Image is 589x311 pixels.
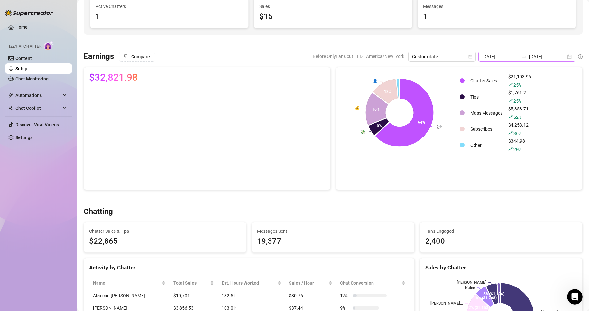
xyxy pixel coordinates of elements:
button: Compare [119,52,155,62]
span: Chat Copilot [15,103,61,113]
span: rise [508,82,513,87]
p: CRM, Chatting and Management Tools [6,122,115,129]
div: 2,400 [425,235,577,248]
span: Custom date [412,52,472,61]
text: [PERSON_NAME]... [430,301,463,306]
span: Total Sales [173,279,209,287]
td: Other [468,137,505,153]
span: Chatter Sales & Tips [89,228,241,235]
a: Home [15,24,28,30]
text: 👤 [373,79,378,83]
div: 19,377 [257,235,409,248]
a: Chat Monitoring [15,76,49,81]
div: Sales by Chatter [425,263,577,272]
span: calendar [468,55,472,59]
td: $80.76 [285,289,336,302]
h3: Earnings [84,52,114,62]
span: Izzy AI Chatter [9,43,41,50]
span: Home [9,217,23,221]
div: Est. Hours Worked [222,279,276,287]
span: thunderbolt [8,93,14,98]
text: 💰 [355,105,360,110]
span: 5 articles [6,72,27,79]
span: swap-right [521,54,527,59]
span: 52 % [513,114,521,120]
span: 12 articles [6,145,30,152]
input: Start date [482,53,519,60]
span: rise [508,131,513,135]
h3: Chatting [84,207,113,217]
td: Tips [468,89,505,105]
p: Learn about the Supercreator platform and its features [6,130,115,144]
div: $1,761.2 [508,89,531,105]
th: Sales / Hour [285,277,336,289]
span: block [124,54,129,59]
td: Subscribes [468,121,505,137]
p: Answers to your common questions [6,170,115,177]
td: Mass Messages [468,105,505,121]
span: Help [75,217,86,221]
span: Name [93,279,161,287]
button: Messages [32,201,64,227]
td: Alexicon [PERSON_NAME] [89,289,170,302]
div: $344.98 [508,137,531,153]
div: $5,358.71 [508,105,531,121]
a: Content [15,56,32,61]
div: $4,253.12 [508,121,531,137]
td: Chatter Sales [468,73,505,89]
td: 132.5 h [218,289,285,302]
div: Search for helpSearch for help [4,16,124,29]
span: $22,865 [89,235,241,248]
text: 💬 [437,124,441,129]
span: info-circle [578,54,583,59]
span: $32,821.98 [89,72,138,83]
p: Billing [6,195,115,202]
span: Chat Conversion [340,279,400,287]
button: Help [64,201,97,227]
a: Discover Viral Videos [15,122,59,127]
p: Getting Started [6,56,115,63]
span: Active Chatters [96,3,243,10]
span: Compare [131,54,150,59]
p: Izzy - AI Chatter [6,89,115,96]
span: Before OnlyFans cut [313,52,353,61]
text: Kalee [465,286,475,290]
div: $15 [259,11,407,23]
input: Search for help [4,16,124,29]
span: 13 articles [6,178,30,185]
th: Chat Conversion [336,277,409,289]
th: Total Sales [170,277,218,289]
div: 1 [423,11,571,23]
span: Messages Sent [257,228,409,235]
button: News [97,201,129,227]
a: Settings [15,135,32,140]
div: Activity by Chatter [89,263,409,272]
h2: 5 collections [6,38,122,45]
span: 12 % [340,292,350,299]
span: 25 % [513,82,521,88]
span: Sales / Hour [289,279,327,287]
span: 3 articles [6,105,27,112]
input: End date [529,53,566,60]
img: Chat Copilot [8,106,13,110]
p: Onboarding to Supercreator [6,64,115,71]
span: 25 % [513,98,521,104]
div: 1 [96,11,243,23]
span: Automations [15,90,61,100]
span: Messages [37,217,60,221]
span: News [106,217,119,221]
div: $21,103.96 [508,73,531,89]
span: 36 % [513,130,521,136]
text: [PERSON_NAME] [457,280,486,285]
span: rise [508,99,513,103]
a: Setup [15,66,27,71]
iframe: Intercom live chat [567,289,583,305]
span: Sales [259,3,407,10]
img: AI Chatter [44,41,54,50]
img: logo-BBDzfeDw.svg [5,10,53,16]
span: EDT America/New_York [357,52,404,61]
span: rise [508,147,513,151]
span: to [521,54,527,59]
h1: Help [56,3,74,14]
p: Frequently Asked Questions [6,162,115,169]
